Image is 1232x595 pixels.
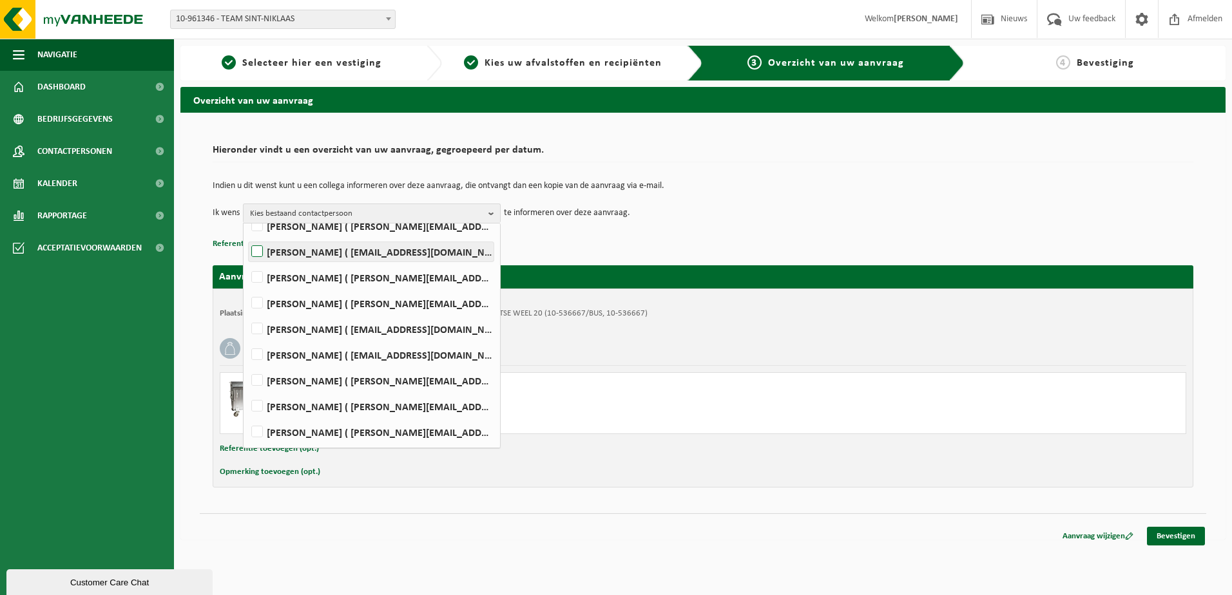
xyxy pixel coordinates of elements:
[278,417,755,427] div: Aantal: 3
[1147,527,1205,545] a: Bevestigen
[37,103,113,135] span: Bedrijfsgegevens
[187,55,416,71] a: 1Selecteer hier een vestiging
[504,203,630,223] p: te informeren over deze aanvraag.
[250,204,483,223] span: Kies bestaand contactpersoon
[170,10,396,29] span: 10-961346 - TEAM SINT-NIKLAAS
[213,145,1193,162] h2: Hieronder vindt u een overzicht van uw aanvraag, gegroepeerd per datum.
[213,203,240,223] p: Ik wens
[220,440,319,457] button: Referentie toevoegen (opt.)
[747,55,762,70] span: 3
[448,55,678,71] a: 2Kies uw afvalstoffen en recipiënten
[222,55,236,70] span: 1
[249,371,494,390] label: [PERSON_NAME] ( [PERSON_NAME][EMAIL_ADDRESS][DOMAIN_NAME] )
[219,272,316,282] strong: Aanvraag voor [DATE]
[485,58,662,68] span: Kies uw afvalstoffen en recipiënten
[220,309,276,317] strong: Plaatsingsadres:
[213,182,1193,191] p: Indien u dit wenst kunt u een collega informeren over deze aanvraag, die ontvangt dan een kopie v...
[768,58,904,68] span: Overzicht van uw aanvraag
[243,203,501,223] button: Kies bestaand contactpersoon
[249,345,494,364] label: [PERSON_NAME] ( [EMAIL_ADDRESS][DOMAIN_NAME] )
[249,268,494,287] label: [PERSON_NAME] ( [PERSON_NAME][EMAIL_ADDRESS][DOMAIN_NAME] )
[249,422,494,442] label: [PERSON_NAME] ( [PERSON_NAME][EMAIL_ADDRESS][DOMAIN_NAME] )
[37,200,87,232] span: Rapportage
[464,55,478,70] span: 2
[278,400,755,410] div: Ledigen
[1056,55,1070,70] span: 4
[37,135,112,167] span: Contactpersonen
[249,319,494,339] label: [PERSON_NAME] ( [EMAIL_ADDRESS][DOMAIN_NAME] )
[213,236,312,252] button: Referentie toevoegen (opt.)
[249,216,494,236] label: [PERSON_NAME] ( [PERSON_NAME][EMAIL_ADDRESS][DOMAIN_NAME] )
[249,294,494,313] label: [PERSON_NAME] ( [PERSON_NAME][EMAIL_ADDRESS][DOMAIN_NAME] )
[249,397,494,416] label: [PERSON_NAME] ( [PERSON_NAME][EMAIL_ADDRESS][DOMAIN_NAME] )
[227,379,265,418] img: WB-1100-GAL-GY-01.png
[37,232,142,264] span: Acceptatievoorwaarden
[1077,58,1134,68] span: Bevestiging
[894,14,958,24] strong: [PERSON_NAME]
[1053,527,1143,545] a: Aanvraag wijzigen
[6,567,215,595] iframe: chat widget
[171,10,395,28] span: 10-961346 - TEAM SINT-NIKLAAS
[37,39,77,71] span: Navigatie
[37,71,86,103] span: Dashboard
[220,464,320,480] button: Opmerking toevoegen (opt.)
[249,242,494,261] label: [PERSON_NAME] ( [EMAIL_ADDRESS][DOMAIN_NAME] )
[242,58,381,68] span: Selecteer hier een vestiging
[180,87,1226,112] h2: Overzicht van uw aanvraag
[37,167,77,200] span: Kalender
